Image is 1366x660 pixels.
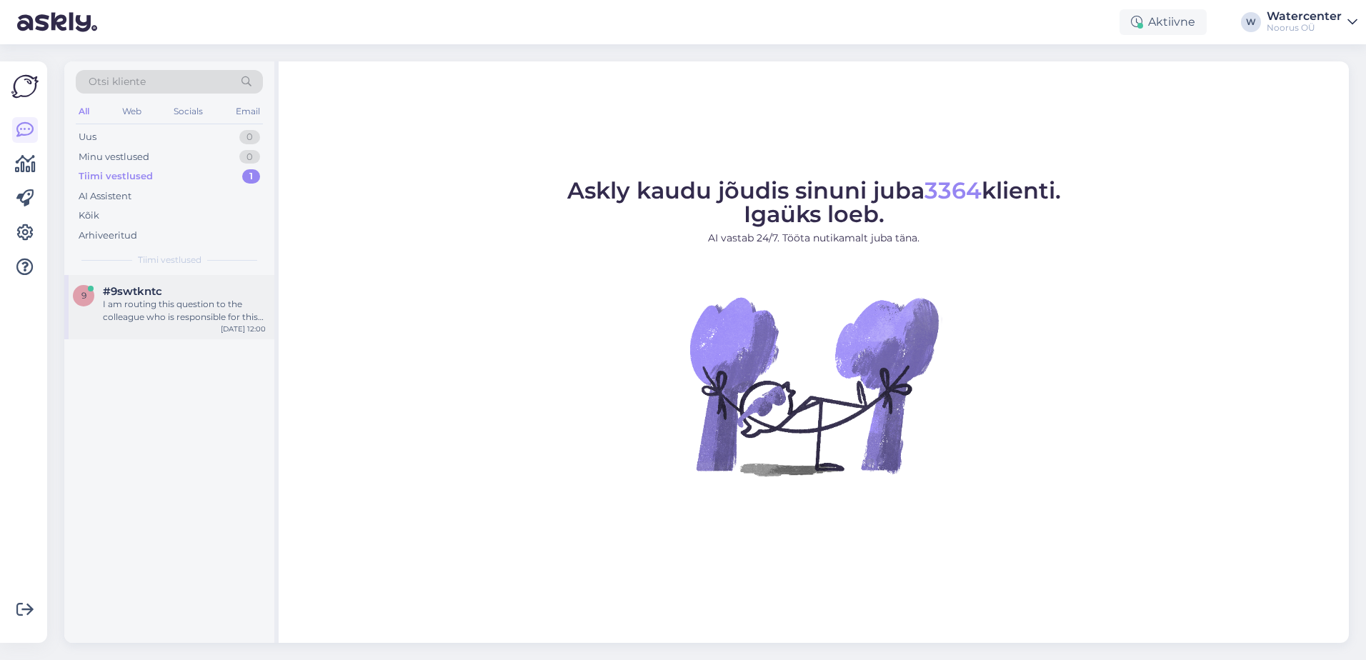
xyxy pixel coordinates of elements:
[221,324,266,334] div: [DATE] 12:00
[685,257,942,514] img: No Chat active
[89,74,146,89] span: Otsi kliente
[242,169,260,184] div: 1
[239,130,260,144] div: 0
[103,298,266,324] div: I am routing this question to the colleague who is responsible for this topic. The reply might ta...
[79,130,96,144] div: Uus
[567,231,1061,246] p: AI vastab 24/7. Tööta nutikamalt juba täna.
[239,150,260,164] div: 0
[119,102,144,121] div: Web
[79,229,137,243] div: Arhiveeritud
[79,150,149,164] div: Minu vestlused
[924,176,982,204] span: 3364
[79,169,153,184] div: Tiimi vestlused
[567,176,1061,228] span: Askly kaudu jõudis sinuni juba klienti. Igaüks loeb.
[79,209,99,223] div: Kõik
[79,189,131,204] div: AI Assistent
[76,102,92,121] div: All
[1267,11,1357,34] a: WatercenterNoorus OÜ
[11,73,39,100] img: Askly Logo
[103,285,162,298] span: #9swtkntc
[138,254,201,266] span: Tiimi vestlused
[1267,11,1342,22] div: Watercenter
[81,290,86,301] span: 9
[1267,22,1342,34] div: Noorus OÜ
[171,102,206,121] div: Socials
[1241,12,1261,32] div: W
[233,102,263,121] div: Email
[1120,9,1207,35] div: Aktiivne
